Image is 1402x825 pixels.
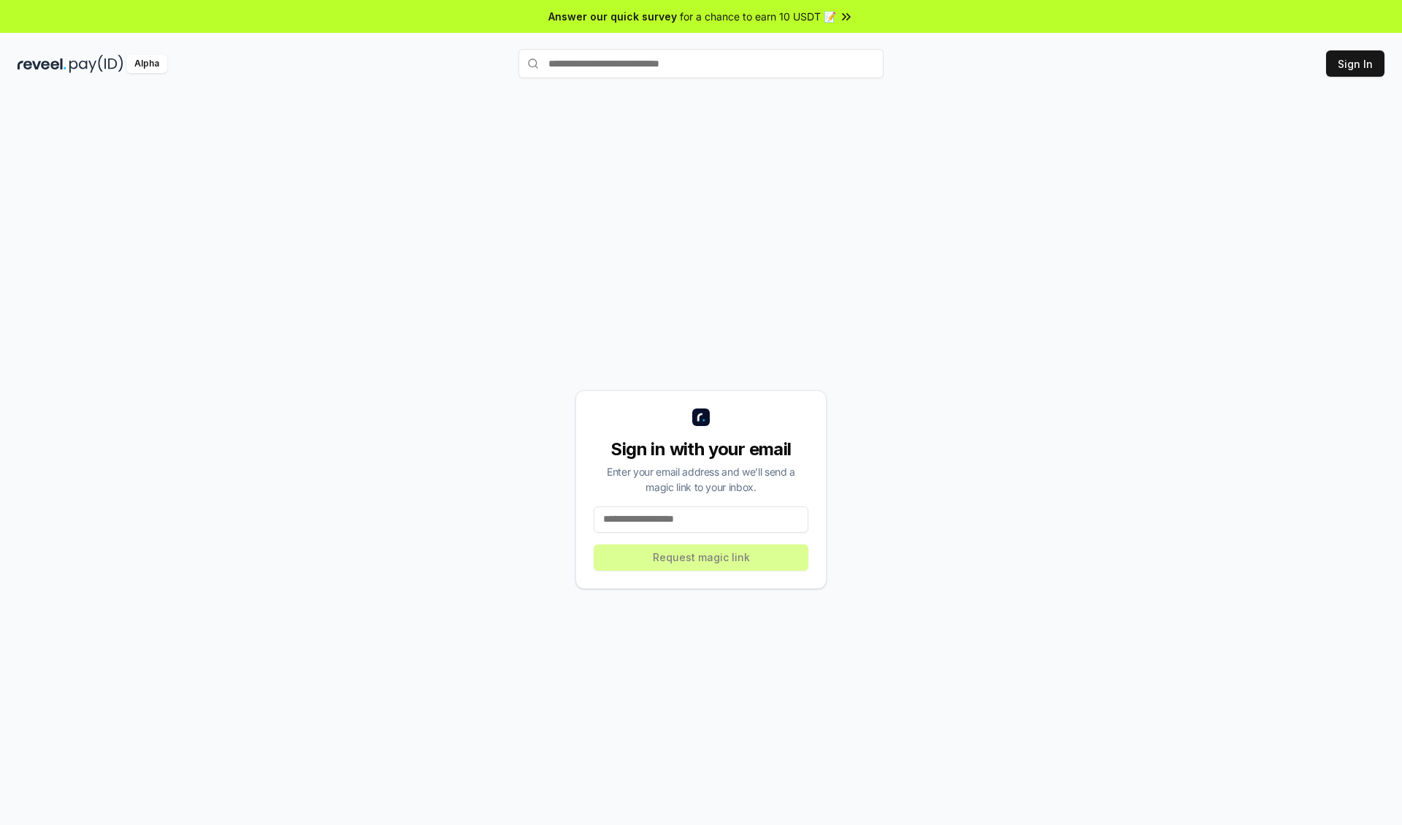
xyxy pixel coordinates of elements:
img: reveel_dark [18,55,66,73]
img: pay_id [69,55,123,73]
div: Enter your email address and we’ll send a magic link to your inbox. [594,464,808,495]
span: Answer our quick survey [548,9,677,24]
div: Sign in with your email [594,438,808,461]
span: for a chance to earn 10 USDT 📝 [680,9,836,24]
button: Sign In [1326,50,1384,77]
div: Alpha [126,55,167,73]
img: logo_small [692,408,710,426]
